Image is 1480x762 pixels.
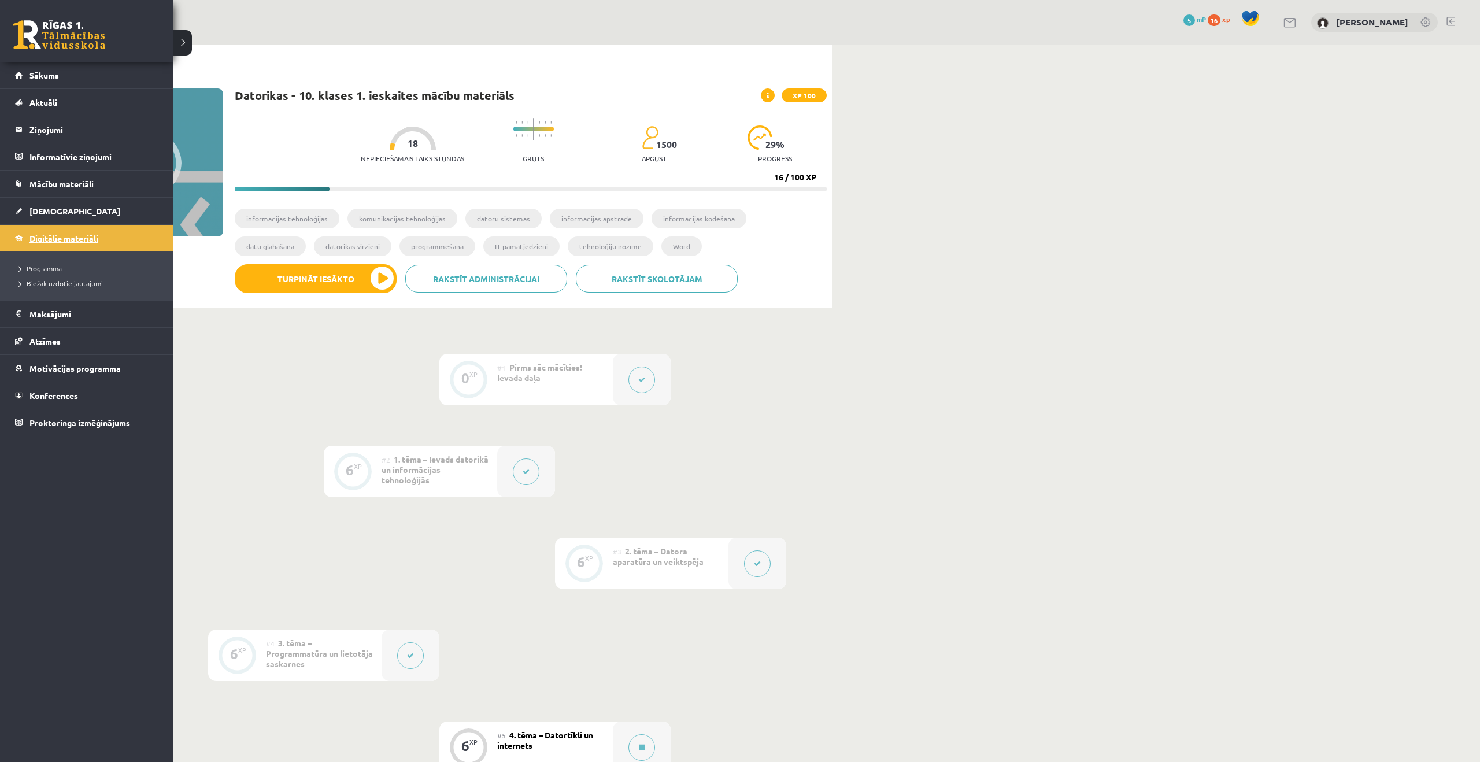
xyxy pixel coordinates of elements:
span: Programma [14,264,62,273]
img: icon-long-line-d9ea69661e0d244f92f715978eff75569469978d946b2353a9bb055b3ed8787d.svg [533,118,534,140]
li: programmēšana [399,236,475,256]
span: 2. tēma – Datora aparatūra un veiktspēja [613,546,704,567]
span: 29 % [765,139,785,150]
span: #3 [613,547,621,556]
div: XP [585,555,593,561]
legend: Maksājumi [29,301,159,327]
img: icon-short-line-57e1e144782c952c97e751825c79c345078a6d821885a25fce030b3d8c18986b.svg [550,121,552,124]
a: Sākums [15,62,159,88]
li: datu glabāšana [235,236,306,256]
span: Aktuāli [29,97,57,108]
img: icon-short-line-57e1e144782c952c97e751825c79c345078a6d821885a25fce030b3d8c18986b.svg [521,134,523,137]
a: Proktoringa izmēģinājums [15,409,159,436]
div: XP [469,371,478,378]
p: Grūts [523,154,544,162]
div: XP [354,463,362,469]
span: 1. tēma – Ievads datorikā un informācijas tehnoloģijās [382,454,489,485]
li: informācijas kodēšana [652,209,746,228]
span: Pirms sāc mācīties! Ievada daļa [497,362,582,383]
p: apgūst [642,154,667,162]
span: 5 [1183,14,1195,26]
span: mP [1197,14,1206,24]
img: icon-short-line-57e1e144782c952c97e751825c79c345078a6d821885a25fce030b3d8c18986b.svg [539,121,540,124]
legend: Ziņojumi [29,116,159,143]
span: XP 100 [782,88,827,102]
span: #5 [497,731,506,740]
li: informācijas apstrāde [550,209,643,228]
a: Motivācijas programma [15,355,159,382]
span: Konferences [29,390,78,401]
a: Rīgas 1. Tālmācības vidusskola [13,20,105,49]
li: datorikas virzieni [314,236,391,256]
img: icon-short-line-57e1e144782c952c97e751825c79c345078a6d821885a25fce030b3d8c18986b.svg [545,134,546,137]
span: 4. tēma – Datortīkli un internets [497,730,593,750]
span: #4 [266,639,275,648]
li: IT pamatjēdzieni [483,236,560,256]
div: 6 [577,557,585,567]
img: icon-short-line-57e1e144782c952c97e751825c79c345078a6d821885a25fce030b3d8c18986b.svg [527,134,528,137]
a: 16 xp [1208,14,1235,24]
li: komunikācijas tehnoloģijas [347,209,457,228]
span: 3. tēma – Programmatūra un lietotāja saskarnes [266,638,373,669]
span: Motivācijas programma [29,363,121,373]
img: icon-short-line-57e1e144782c952c97e751825c79c345078a6d821885a25fce030b3d8c18986b.svg [550,134,552,137]
a: Rakstīt skolotājam [576,265,738,293]
a: Konferences [15,382,159,409]
img: icon-short-line-57e1e144782c952c97e751825c79c345078a6d821885a25fce030b3d8c18986b.svg [521,121,523,124]
img: icon-short-line-57e1e144782c952c97e751825c79c345078a6d821885a25fce030b3d8c18986b.svg [545,121,546,124]
span: Sākums [29,70,59,80]
legend: Informatīvie ziņojumi [29,143,159,170]
li: datoru sistēmas [465,209,542,228]
div: 6 [461,741,469,751]
a: Biežāk uzdotie jautājumi [14,278,162,288]
span: Proktoringa izmēģinājums [29,417,130,428]
a: Digitālie materiāli [15,225,159,251]
a: Rakstīt administrācijai [405,265,567,293]
img: students-c634bb4e5e11cddfef0936a35e636f08e4e9abd3cc4e673bd6f9a4125e45ecb1.svg [642,125,658,150]
a: 5 mP [1183,14,1206,24]
span: 1500 [656,139,677,150]
div: XP [469,739,478,745]
div: 0 [461,373,469,383]
span: xp [1222,14,1230,24]
li: Word [661,236,702,256]
span: Mācību materiāli [29,179,94,189]
li: tehnoloģiju nozīme [568,236,653,256]
span: #1 [497,363,506,372]
p: Nepieciešamais laiks stundās [361,154,464,162]
img: Klāvs Krūziņš [1317,17,1329,29]
span: [DEMOGRAPHIC_DATA] [29,206,120,216]
a: Aktuāli [15,89,159,116]
span: Atzīmes [29,336,61,346]
a: Maksājumi [15,301,159,327]
a: Informatīvie ziņojumi [15,143,159,170]
div: 6 [230,649,238,659]
a: Ziņojumi [15,116,159,143]
div: 6 [346,465,354,475]
span: #2 [382,455,390,464]
p: progress [758,154,792,162]
img: icon-short-line-57e1e144782c952c97e751825c79c345078a6d821885a25fce030b3d8c18986b.svg [516,134,517,137]
span: 16 [1208,14,1220,26]
img: icon-short-line-57e1e144782c952c97e751825c79c345078a6d821885a25fce030b3d8c18986b.svg [539,134,540,137]
span: Biežāk uzdotie jautājumi [14,279,103,288]
a: Mācību materiāli [15,171,159,197]
button: Turpināt iesākto [235,264,397,293]
a: [PERSON_NAME] [1336,16,1408,28]
img: icon-short-line-57e1e144782c952c97e751825c79c345078a6d821885a25fce030b3d8c18986b.svg [527,121,528,124]
h1: Datorikas - 10. klases 1. ieskaites mācību materiāls [235,88,515,102]
a: [DEMOGRAPHIC_DATA] [15,198,159,224]
a: Atzīmes [15,328,159,354]
img: icon-short-line-57e1e144782c952c97e751825c79c345078a6d821885a25fce030b3d8c18986b.svg [516,121,517,124]
span: 18 [408,138,418,149]
a: Programma [14,263,162,273]
img: icon-progress-161ccf0a02000e728c5f80fcf4c31c7af3da0e1684b2b1d7c360e028c24a22f1.svg [748,125,772,150]
span: Digitālie materiāli [29,233,98,243]
li: informācijas tehnoloģijas [235,209,339,228]
div: XP [238,647,246,653]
